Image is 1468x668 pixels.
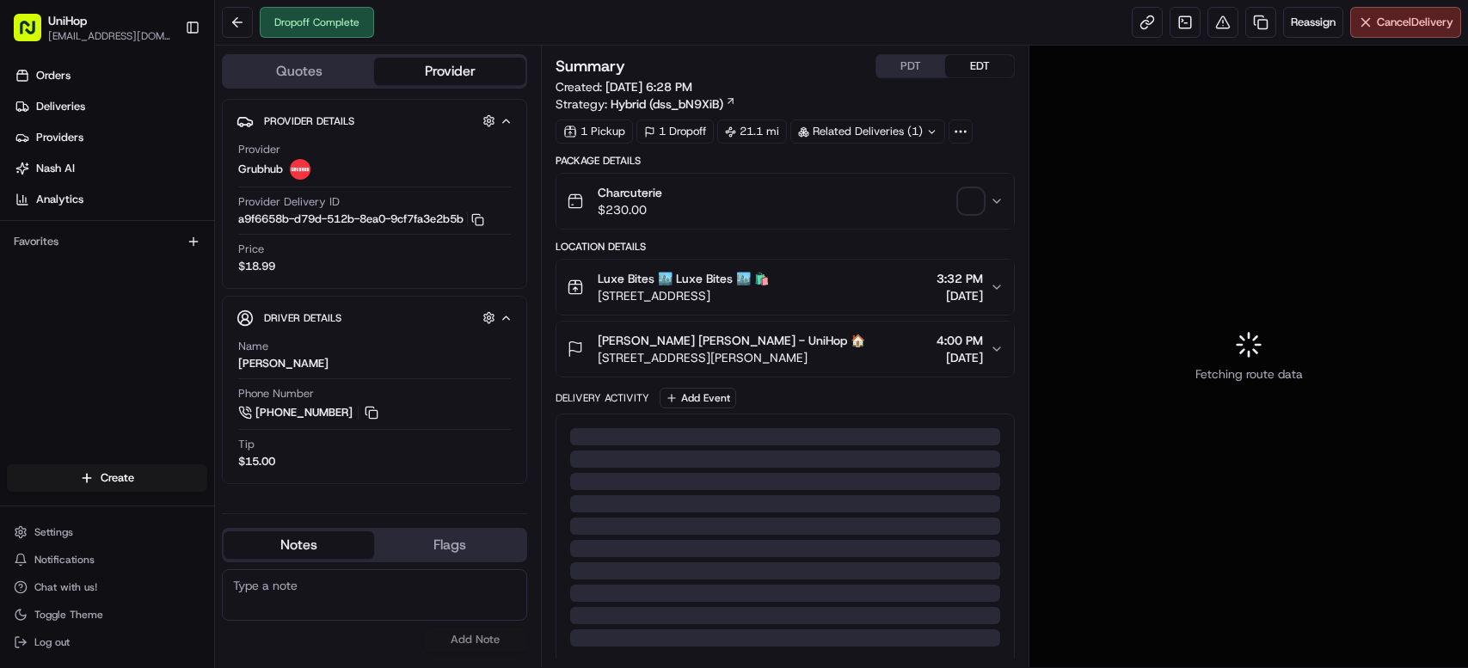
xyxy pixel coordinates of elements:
span: [STREET_ADDRESS] [598,287,769,304]
button: Toggle Theme [7,603,207,627]
button: [PERSON_NAME] [PERSON_NAME] - UniHop 🏠[STREET_ADDRESS][PERSON_NAME]4:00 PM[DATE] [556,322,1014,377]
div: 21.1 mi [717,120,787,144]
span: Create [101,470,134,486]
div: 1 Dropoff [636,120,714,144]
span: Luxe Bites 🏙️ Luxe Bites 🏙️ 🛍️ [598,270,769,287]
span: Charcuterie [598,184,662,201]
button: [EMAIL_ADDRESS][DOMAIN_NAME] [48,29,171,43]
div: Favorites [7,228,207,255]
span: Reassign [1291,15,1336,30]
button: UniHop [48,12,87,29]
span: Toggle Theme [34,608,103,622]
span: Log out [34,635,70,649]
button: CancelDelivery [1350,7,1461,38]
span: $18.99 [238,259,275,274]
button: Luxe Bites 🏙️ Luxe Bites 🏙️ 🛍️[STREET_ADDRESS]3:32 PM[DATE] [556,260,1014,315]
button: Charcuterie$230.00 [556,174,1014,229]
div: Delivery Activity [556,391,649,405]
a: Analytics [7,186,214,213]
a: Hybrid (dss_bN9XiB) [611,95,736,113]
span: Fetching route data [1195,365,1303,383]
span: Settings [34,525,73,539]
span: Driver Details [264,311,341,325]
span: 4:00 PM [937,332,983,349]
span: Price [238,242,264,257]
span: Tip [238,437,255,452]
button: EDT [945,55,1014,77]
div: Related Deliveries (1) [790,120,945,144]
span: [DATE] [937,349,983,366]
span: [DATE] 6:28 PM [605,79,692,95]
span: Provider Details [264,114,354,128]
span: Provider Delivery ID [238,194,340,210]
button: Notifications [7,548,207,572]
a: Deliveries [7,93,214,120]
button: a9f6658b-d79d-512b-8ea0-9cf7fa3e2b5b [238,211,484,227]
button: Reassign [1283,7,1343,38]
button: PDT [876,55,945,77]
span: Orders [36,68,71,83]
div: 1 Pickup [556,120,633,144]
button: Create [7,464,207,492]
span: Created: [556,78,692,95]
div: [PERSON_NAME] [238,356,329,371]
a: [PHONE_NUMBER] [238,403,381,422]
span: [PERSON_NAME] [PERSON_NAME] - UniHop 🏠 [598,332,865,349]
span: Providers [36,130,83,145]
div: $15.00 [238,454,275,469]
button: Chat with us! [7,575,207,599]
div: Package Details [556,154,1015,168]
span: [DATE] [937,287,983,304]
span: Grubhub [238,162,283,177]
span: Provider [238,142,280,157]
span: Name [238,339,268,354]
button: Provider Details [236,107,513,135]
span: Phone Number [238,386,314,401]
span: Notifications [34,553,95,567]
span: $230.00 [598,201,662,218]
button: UniHop[EMAIL_ADDRESS][DOMAIN_NAME] [7,7,178,48]
button: Provider [374,58,525,85]
span: Nash AI [36,161,75,176]
span: [PHONE_NUMBER] [255,405,353,420]
button: Notes [224,531,374,559]
button: Driver Details [236,303,513,332]
div: Strategy: [556,95,736,113]
span: 3:32 PM [937,270,983,287]
button: Quotes [224,58,374,85]
button: Settings [7,520,207,544]
button: Flags [374,531,525,559]
button: Log out [7,630,207,654]
a: Orders [7,62,214,89]
span: Hybrid (dss_bN9XiB) [611,95,723,113]
span: Analytics [36,192,83,207]
h3: Summary [556,58,625,74]
span: Chat with us! [34,580,97,594]
div: Location Details [556,240,1015,254]
span: [STREET_ADDRESS][PERSON_NAME] [598,349,865,366]
button: Add Event [660,388,736,408]
a: Providers [7,124,214,151]
span: Cancel Delivery [1377,15,1453,30]
a: Nash AI [7,155,214,182]
img: 5e692f75ce7d37001a5d71f1 [290,159,310,180]
span: Deliveries [36,99,85,114]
